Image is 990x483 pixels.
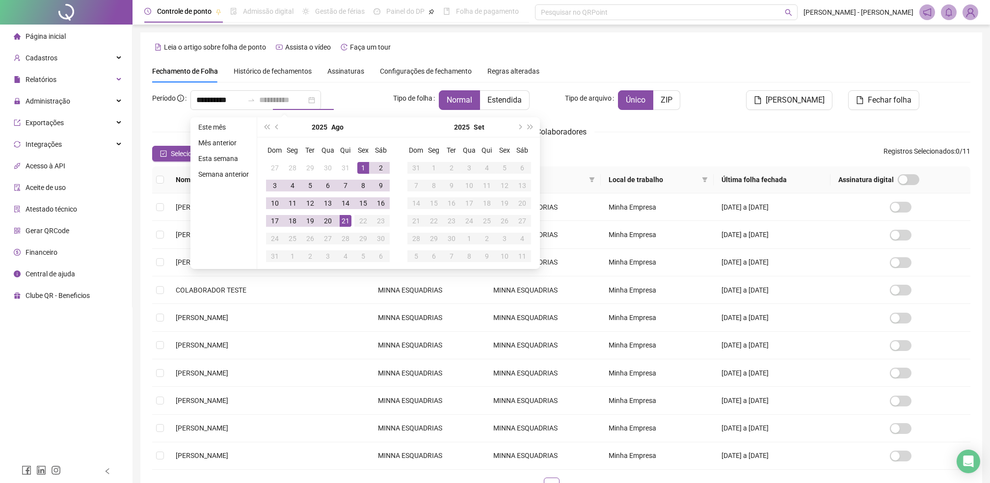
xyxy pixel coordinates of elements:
[176,286,246,294] span: COLABORADOR TESTE
[357,250,369,262] div: 5
[160,150,167,157] span: check-square
[609,174,698,185] span: Local de trabalho
[700,172,710,187] span: filter
[287,233,298,244] div: 25
[487,68,539,75] span: Regras alteradas
[499,250,510,262] div: 10
[868,94,911,106] span: Fechar folha
[340,162,351,174] div: 31
[14,162,21,169] span: api
[746,90,832,110] button: [PERSON_NAME]
[496,212,513,230] td: 2025-09-26
[354,247,372,265] td: 2025-09-05
[478,159,496,177] td: 2025-09-04
[525,117,536,137] button: super-next-year
[446,215,457,227] div: 23
[157,7,212,15] span: Controle de ponto
[194,153,253,164] li: Esta semana
[337,159,354,177] td: 2025-07-31
[26,32,66,40] span: Página inicial
[266,212,284,230] td: 2025-08-17
[337,141,354,159] th: Qui
[407,230,425,247] td: 2025-09-28
[312,117,328,137] button: year panel
[499,162,510,174] div: 5
[304,197,316,209] div: 12
[496,177,513,194] td: 2025-09-12
[354,194,372,212] td: 2025-08-15
[304,250,316,262] div: 2
[266,230,284,247] td: 2025-08-24
[375,162,387,174] div: 2
[357,180,369,191] div: 8
[374,8,380,15] span: dashboard
[266,141,284,159] th: Dom
[375,180,387,191] div: 9
[337,212,354,230] td: 2025-08-21
[516,162,528,174] div: 6
[496,247,513,265] td: 2025-10-10
[410,250,422,262] div: 5
[481,215,493,227] div: 25
[447,95,472,105] span: Normal
[496,141,513,159] th: Sex
[337,177,354,194] td: 2025-08-07
[407,212,425,230] td: 2025-09-21
[487,95,522,105] span: Estendida
[322,215,334,227] div: 20
[460,177,478,194] td: 2025-09-10
[152,67,218,75] span: Fechamento de Folha
[319,230,337,247] td: 2025-08-27
[601,221,714,248] td: Minha Empresa
[513,212,531,230] td: 2025-09-27
[460,230,478,247] td: 2025-10-01
[923,8,932,17] span: notification
[354,141,372,159] th: Sex
[372,212,390,230] td: 2025-08-23
[478,177,496,194] td: 2025-09-11
[407,141,425,159] th: Dom
[407,177,425,194] td: 2025-09-07
[319,247,337,265] td: 2025-09-03
[407,159,425,177] td: 2025-08-31
[460,141,478,159] th: Qua
[337,247,354,265] td: 2025-09-04
[14,76,21,83] span: file
[446,250,457,262] div: 7
[354,159,372,177] td: 2025-08-01
[516,250,528,262] div: 11
[454,117,470,137] button: year panel
[513,141,531,159] th: Sáb
[176,203,260,211] span: [PERSON_NAME] DE JESUS
[944,8,953,17] span: bell
[26,270,75,278] span: Central de ajuda
[428,250,440,262] div: 6
[284,230,301,247] td: 2025-08-25
[341,44,348,51] span: history
[230,8,237,15] span: file-done
[357,162,369,174] div: 1
[26,248,57,256] span: Financeiro
[357,197,369,209] div: 15
[714,193,830,221] td: [DATE] a [DATE]
[375,215,387,227] div: 23
[14,292,21,299] span: gift
[446,233,457,244] div: 30
[301,212,319,230] td: 2025-08-19
[443,212,460,230] td: 2025-09-23
[340,250,351,262] div: 4
[14,141,21,148] span: sync
[370,304,485,331] td: MINNA ESQUADRIAS
[407,247,425,265] td: 2025-10-05
[322,180,334,191] div: 6
[304,233,316,244] div: 26
[301,247,319,265] td: 2025-09-02
[322,162,334,174] div: 30
[269,162,281,174] div: 27
[152,94,176,102] span: Período
[302,8,309,15] span: sun
[766,94,825,106] span: [PERSON_NAME]
[171,148,221,159] span: Selecionar todos
[215,9,221,15] span: pushpin
[428,197,440,209] div: 15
